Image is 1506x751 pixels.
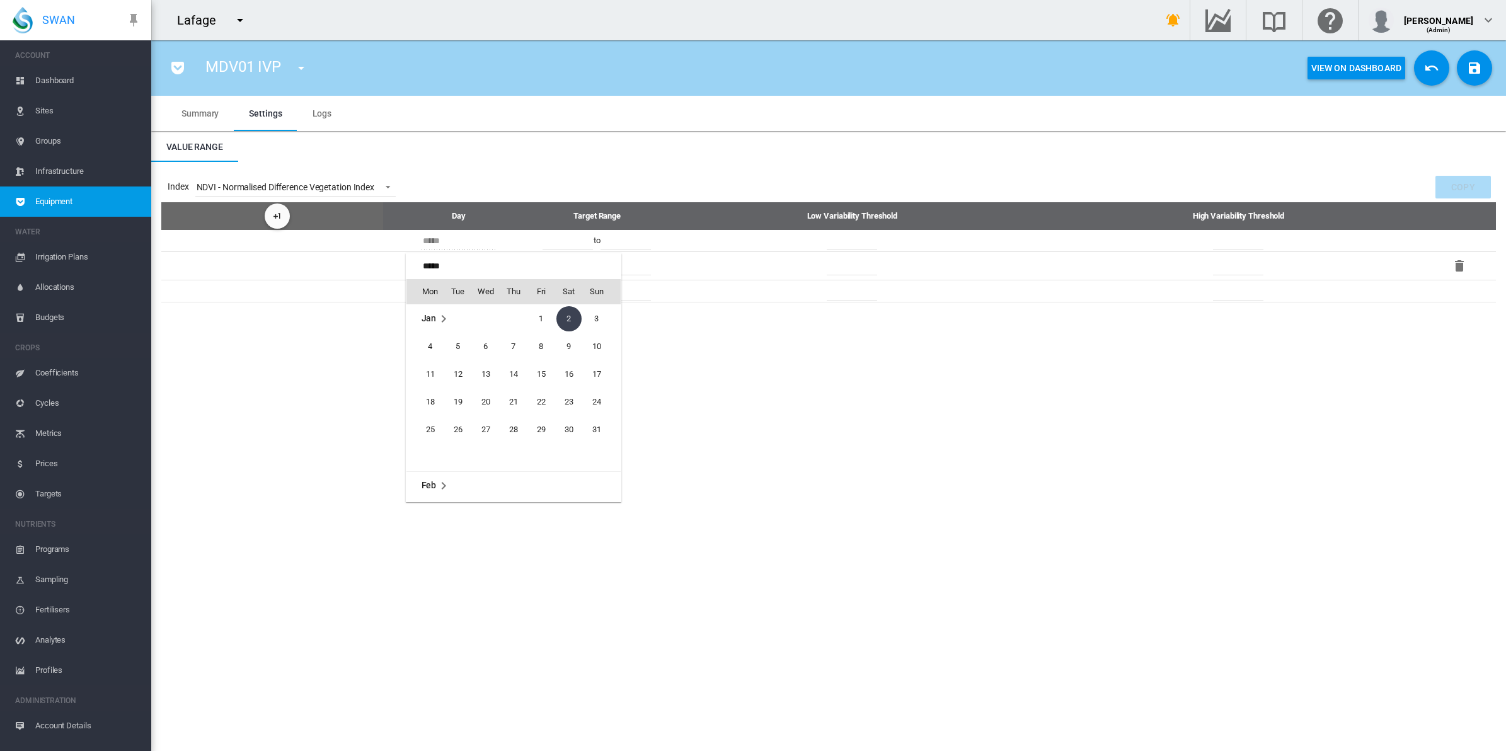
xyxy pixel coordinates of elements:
span: 11 [418,362,443,387]
td: Wednesday January 6 2010 [472,333,500,360]
span: 22 [529,389,554,415]
span: 7 [501,334,526,359]
th: Sun [583,279,621,304]
span: 15 [529,362,554,387]
tr: Week 5 [406,416,621,444]
tr: Week 3 [406,360,621,388]
td: Monday January 18 2010 [406,388,444,416]
span: 5 [445,334,471,359]
td: Friday January 15 2010 [527,360,555,388]
td: Wednesday January 13 2010 [472,360,500,388]
span: 12 [445,362,471,387]
span: 8 [529,334,554,359]
td: January 2010 [406,304,500,333]
span: 10 [584,334,609,359]
td: Tuesday January 19 2010 [444,388,472,416]
span: 28 [501,417,526,442]
td: Thursday January 14 2010 [500,360,527,388]
td: Thursday January 28 2010 [500,416,527,444]
span: 29 [529,417,554,442]
span: 26 [445,417,471,442]
span: 4 [418,334,443,359]
span: 21 [501,389,526,415]
tr: Week 1 [406,304,621,333]
td: Friday January 22 2010 [527,388,555,416]
td: Tuesday January 26 2010 [444,416,472,444]
span: 24 [584,389,609,415]
span: 1 [529,306,554,331]
td: Monday January 4 2010 [406,333,444,360]
td: Wednesday January 20 2010 [472,388,500,416]
td: Sunday January 24 2010 [583,388,621,416]
span: 6 [473,334,498,359]
span: 23 [556,389,582,415]
td: Saturday January 23 2010 [555,388,583,416]
td: Saturday January 16 2010 [555,360,583,388]
span: 9 [556,334,582,359]
td: Monday January 11 2010 [406,360,444,388]
td: Sunday January 31 2010 [583,416,621,444]
md-calendar: Calendar [406,279,621,502]
td: Saturday January 2 2010 [555,304,583,333]
span: 19 [445,389,471,415]
tr: Week 4 [406,388,621,416]
td: Tuesday January 5 2010 [444,333,472,360]
td: Monday January 25 2010 [406,416,444,444]
span: 30 [556,417,582,442]
td: Thursday January 21 2010 [500,388,527,416]
td: Tuesday January 12 2010 [444,360,472,388]
tr: Week undefined [406,444,621,472]
td: Friday January 1 2010 [527,304,555,333]
span: Feb [422,480,437,490]
th: Wed [472,279,500,304]
span: 20 [473,389,498,415]
td: Saturday January 30 2010 [555,416,583,444]
td: February 2010 [406,471,621,500]
span: 3 [584,306,609,331]
tr: Week 2 [406,333,621,360]
td: Sunday January 17 2010 [583,360,621,388]
th: Mon [406,279,444,304]
tr: Week undefined [406,471,621,500]
span: 17 [584,362,609,387]
td: Thursday January 7 2010 [500,333,527,360]
span: 25 [418,417,443,442]
th: Fri [527,279,555,304]
td: Sunday January 10 2010 [583,333,621,360]
td: Wednesday January 27 2010 [472,416,500,444]
th: Thu [500,279,527,304]
span: Jan [422,313,437,323]
span: 31 [584,417,609,442]
span: 2 [556,306,582,331]
td: Friday January 29 2010 [527,416,555,444]
span: 14 [501,362,526,387]
span: 16 [556,362,582,387]
td: Saturday January 9 2010 [555,333,583,360]
th: Sat [555,279,583,304]
td: Friday January 8 2010 [527,333,555,360]
span: 13 [473,362,498,387]
span: 18 [418,389,443,415]
span: 27 [473,417,498,442]
th: Tue [444,279,472,304]
td: Sunday January 3 2010 [583,304,621,333]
